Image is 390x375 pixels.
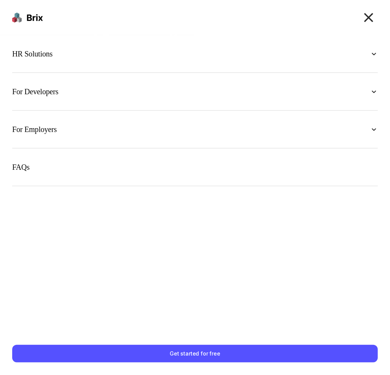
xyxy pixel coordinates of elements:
[12,345,378,362] a: Get started for free
[12,126,57,133] p: For Employers
[12,50,53,58] p: HR Solutions
[12,161,378,174] a: FAQs
[12,88,58,95] p: For Developers
[12,163,30,171] p: FAQs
